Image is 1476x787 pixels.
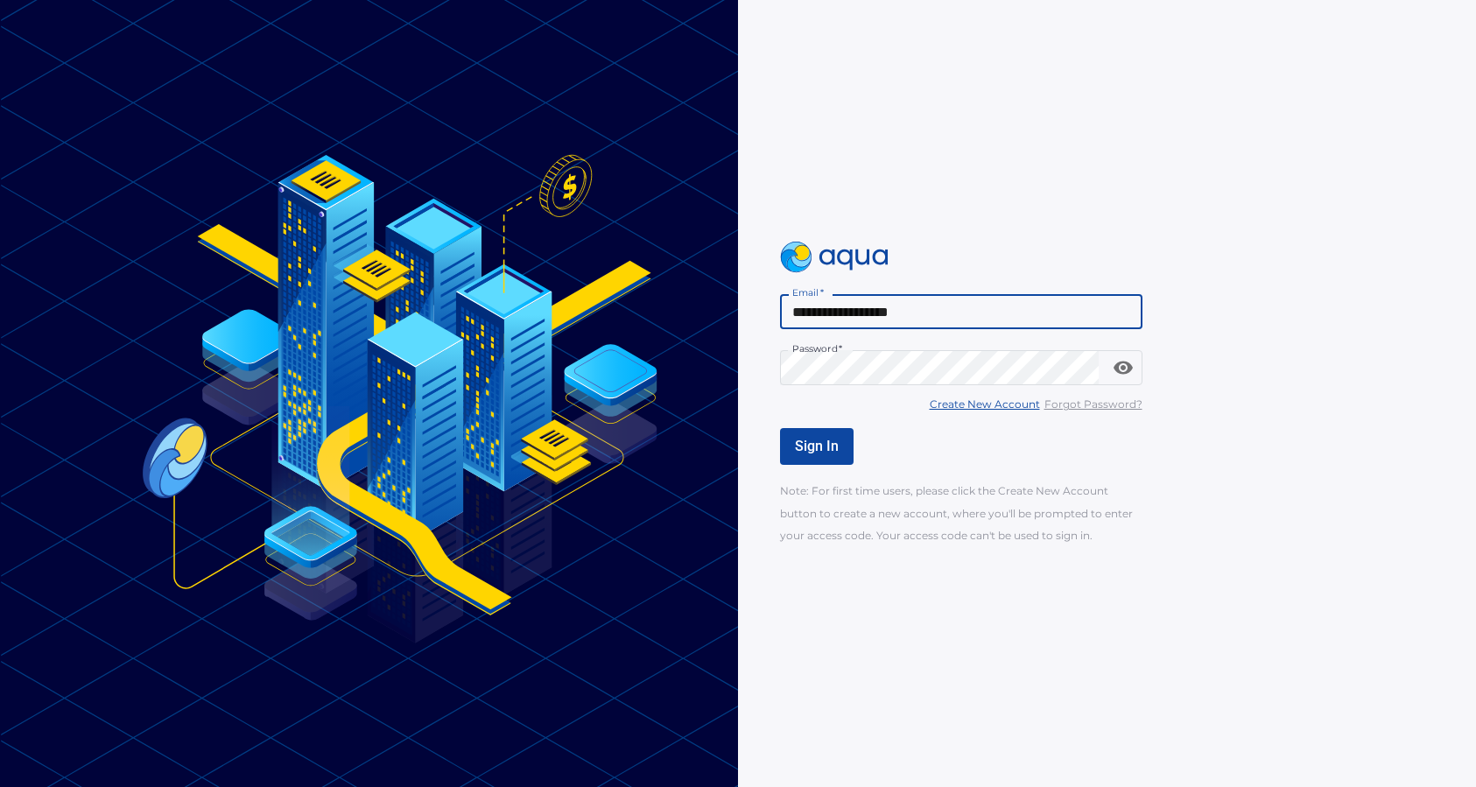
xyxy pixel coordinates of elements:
[795,438,839,454] span: Sign In
[780,428,854,465] button: Sign In
[780,484,1133,541] span: Note: For first time users, please click the Create New Account button to create a new account, w...
[1044,397,1142,411] u: Forgot Password?
[930,397,1040,411] u: Create New Account
[780,242,889,273] img: logo
[1106,350,1141,385] button: toggle password visibility
[792,342,842,355] label: Password
[792,286,824,299] label: Email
